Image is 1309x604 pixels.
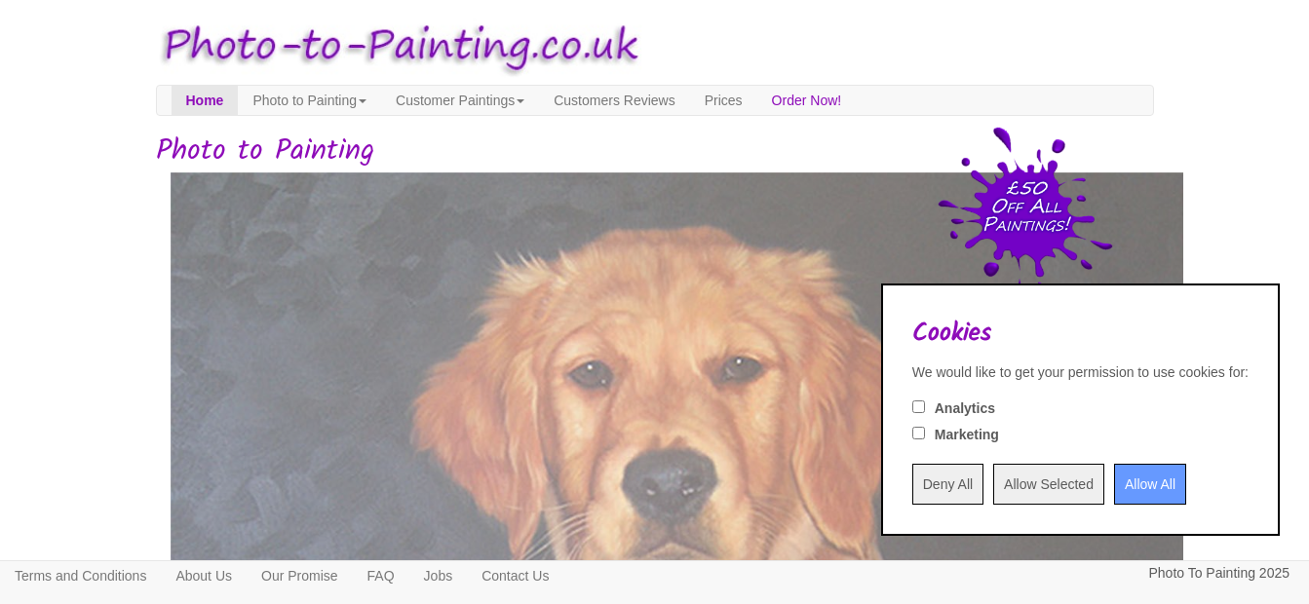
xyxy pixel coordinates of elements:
[1148,561,1290,585] p: Photo To Painting 2025
[935,398,995,418] label: Analytics
[539,86,689,115] a: Customers Reviews
[935,425,999,444] label: Marketing
[247,561,353,590] a: Our Promise
[467,561,563,590] a: Contact Us
[146,10,645,85] img: Photo to Painting
[1114,464,1186,505] input: Allow All
[409,561,468,590] a: Jobs
[172,86,239,115] a: Home
[161,561,247,590] a: About Us
[938,127,1113,300] img: 50 pound price drop
[912,362,1249,382] div: We would like to get your permission to use cookies for:
[381,86,539,115] a: Customer Paintings
[912,464,983,505] input: Deny All
[912,320,1249,348] h2: Cookies
[757,86,857,115] a: Order Now!
[993,464,1104,505] input: Allow Selected
[690,86,757,115] a: Prices
[156,135,1154,168] h1: Photo to Painting
[353,561,409,590] a: FAQ
[238,86,381,115] a: Photo to Painting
